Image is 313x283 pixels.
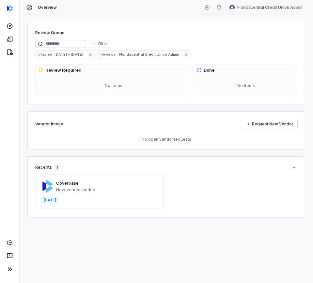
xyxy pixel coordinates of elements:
h2: Vendor Intake [35,121,63,127]
a: Request New Vendor [242,119,297,129]
h1: Review Queue [35,30,65,36]
a: Coverbase [56,180,79,186]
span: Overview [38,5,57,10]
span: Reviewer : [98,51,119,57]
span: 1 [55,164,60,171]
div: No items [38,77,189,94]
img: svg%3e [7,5,13,12]
span: Filter [98,41,107,46]
span: Floridacentral Credit Union Admin [237,5,303,10]
button: Filter [89,40,110,48]
span: Floridacentral Credit Union Admin [119,51,182,57]
span: Created : [36,51,55,57]
img: Floridacentral Credit Union Admin avatar [229,5,235,10]
div: No items [196,77,296,94]
div: Recents [35,164,60,171]
h3: Done [204,67,214,74]
button: Recents1 [35,164,297,171]
h3: Review Required [45,67,82,74]
p: No open vendor requests [35,137,297,142]
span: [DATE] - [DATE] [55,51,86,57]
button: Floridacentral Credit Union Admin avatarFloridacentral Credit Union Admin [226,3,306,12]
